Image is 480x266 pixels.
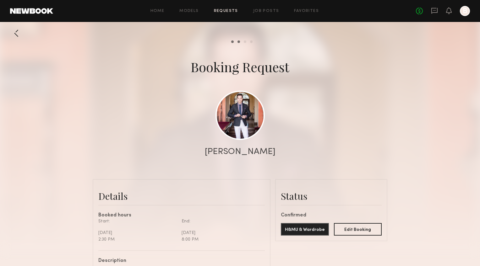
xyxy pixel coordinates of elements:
div: [DATE] [98,230,177,236]
button: Edit Booking [334,223,382,236]
div: Description [98,258,260,263]
div: Details [98,190,265,202]
div: 2:30 PM [98,236,177,243]
div: Booking Request [191,58,289,76]
div: [PERSON_NAME] [205,147,275,156]
a: Favorites [294,9,319,13]
div: Confirmed [281,213,382,218]
a: Models [179,9,199,13]
div: [DATE] [182,230,260,236]
div: 8:00 PM [182,236,260,243]
div: End: [182,218,260,225]
div: Booked hours [98,213,265,218]
a: Job Posts [253,9,279,13]
a: Home [150,9,165,13]
a: B [460,6,470,16]
div: Status [281,190,382,202]
div: Start: [98,218,177,225]
button: H&MU & Wardrobe [281,223,329,236]
a: Requests [214,9,238,13]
